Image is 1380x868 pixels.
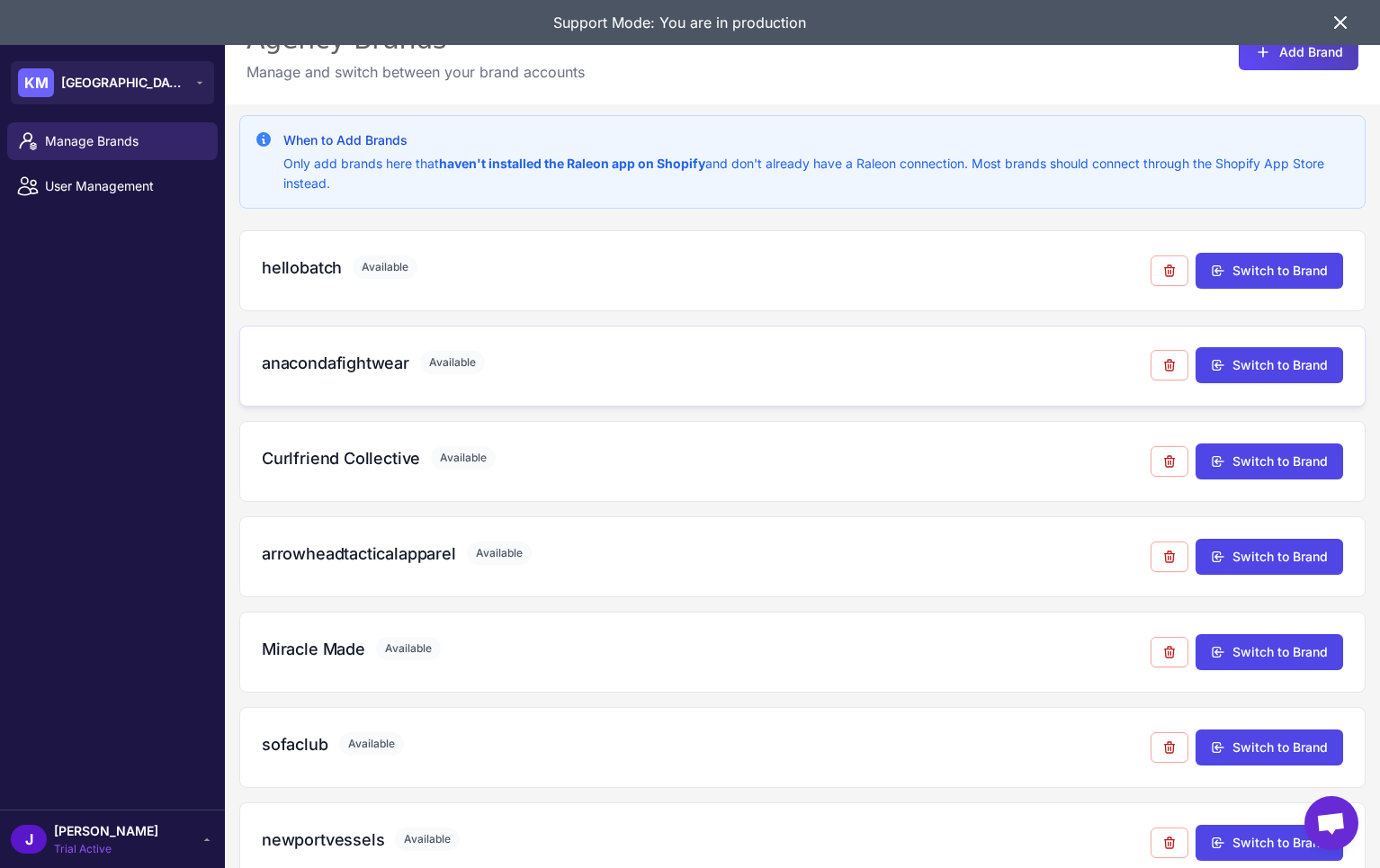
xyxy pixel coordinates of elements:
[262,541,456,566] h3: arrowheadtacticalapparel
[1196,539,1343,575] button: Switch to Brand
[54,821,158,841] span: [PERSON_NAME]
[1196,443,1343,479] button: Switch to Brand
[283,130,1350,150] h3: When to Add Brands
[339,732,404,756] span: Available
[262,732,328,756] h3: sofaclub
[376,637,441,660] span: Available
[1196,253,1343,289] button: Switch to Brand
[467,541,532,565] span: Available
[11,825,47,854] div: J
[1151,541,1188,572] button: Remove from agency
[54,841,158,857] span: Trial Active
[431,446,496,470] span: Available
[1151,828,1188,858] button: Remove from agency
[1196,347,1343,383] button: Switch to Brand
[1304,796,1358,850] div: Open chat
[283,154,1350,193] p: Only add brands here that and don't already have a Raleon connection. Most brands should connect ...
[262,637,365,661] h3: Miracle Made
[11,61,214,104] button: KM[GEOGRAPHIC_DATA]
[1196,825,1343,861] button: Switch to Brand
[1151,255,1188,286] button: Remove from agency
[262,828,384,852] h3: newportvessels
[1239,34,1358,70] button: Add Brand
[61,73,187,93] span: [GEOGRAPHIC_DATA]
[1151,350,1188,380] button: Remove from agency
[439,156,705,171] strong: haven't installed the Raleon app on Shopify
[262,351,409,375] h3: anacondafightwear
[1151,637,1188,667] button: Remove from agency
[420,351,485,374] span: Available
[1151,446,1188,477] button: Remove from agency
[353,255,417,279] span: Available
[18,68,54,97] div: KM
[395,828,460,851] span: Available
[7,122,218,160] a: Manage Brands
[262,255,342,280] h3: hellobatch
[1196,634,1343,670] button: Switch to Brand
[1151,732,1188,763] button: Remove from agency
[45,131,203,151] span: Manage Brands
[246,61,585,83] p: Manage and switch between your brand accounts
[1196,729,1343,765] button: Switch to Brand
[45,176,203,196] span: User Management
[7,167,218,205] a: User Management
[262,446,420,470] h3: Curlfriend Collective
